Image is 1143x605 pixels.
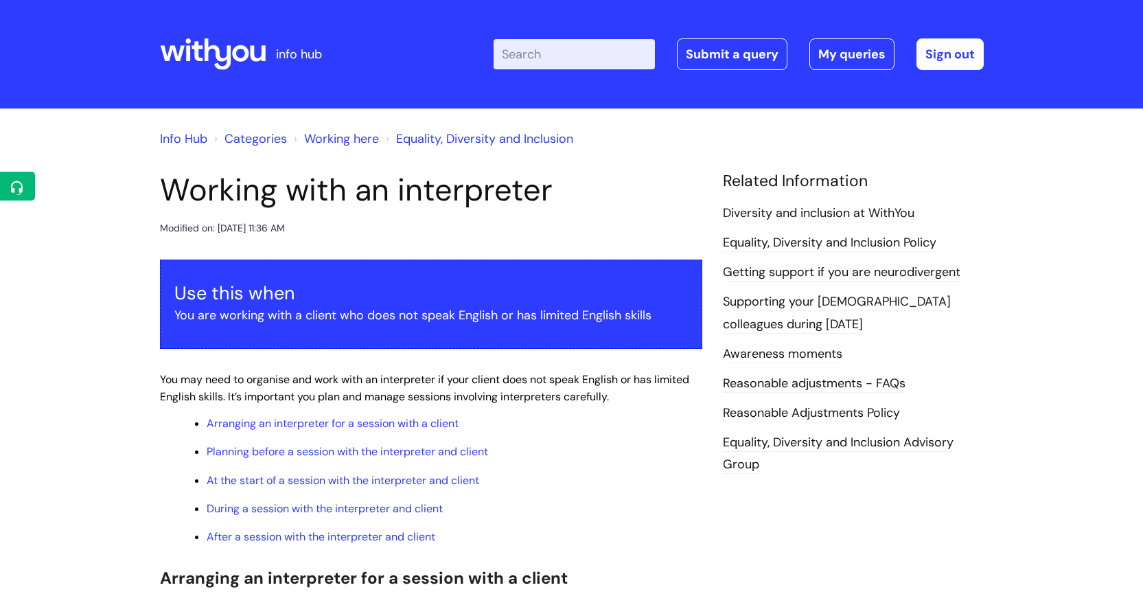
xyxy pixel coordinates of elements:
a: Info Hub [160,130,207,147]
h1: Working with an interpreter [160,172,702,209]
a: During a session with the interpreter and client [207,501,443,516]
a: Getting support if you are neurodivergent [723,264,960,282]
span: You may need to organise and work with an interpreter if your client does not speak English or ha... [160,372,689,404]
div: | - [494,38,984,70]
a: Categories [224,130,287,147]
p: You are working with a client who does not speak English or has limited English skills [174,304,688,326]
a: Equality, Diversity and Inclusion [396,130,573,147]
p: info hub [276,43,322,65]
h3: Use this when [174,282,688,304]
li: Working here [290,128,379,150]
li: Solution home [211,128,287,150]
a: Reasonable Adjustments Policy [723,404,900,422]
a: Planning before a session with the interpreter and client [207,444,488,459]
a: Reasonable adjustments - FAQs [723,375,905,393]
a: At the start of a session with the interpreter and client [207,473,479,488]
li: Equality, Diversity and Inclusion [382,128,573,150]
a: Supporting your [DEMOGRAPHIC_DATA] colleagues during [DATE] [723,293,951,333]
a: Sign out [916,38,984,70]
a: Diversity and inclusion at WithYou [723,205,914,222]
a: Submit a query [677,38,787,70]
a: Arranging an interpreter for a session with a client [207,416,459,431]
a: Working here [304,130,379,147]
a: Equality, Diversity and Inclusion Policy [723,234,936,252]
a: Equality, Diversity and Inclusion Advisory Group [723,434,954,474]
a: After a session with the interpreter and client [207,529,435,544]
span: Arranging an interpreter for a session with a client [160,567,568,589]
input: Search [494,39,655,69]
a: My queries [809,38,894,70]
div: Modified on: [DATE] 11:36 AM [160,220,285,237]
a: Awareness moments [723,345,842,363]
h4: Related Information [723,172,984,191]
